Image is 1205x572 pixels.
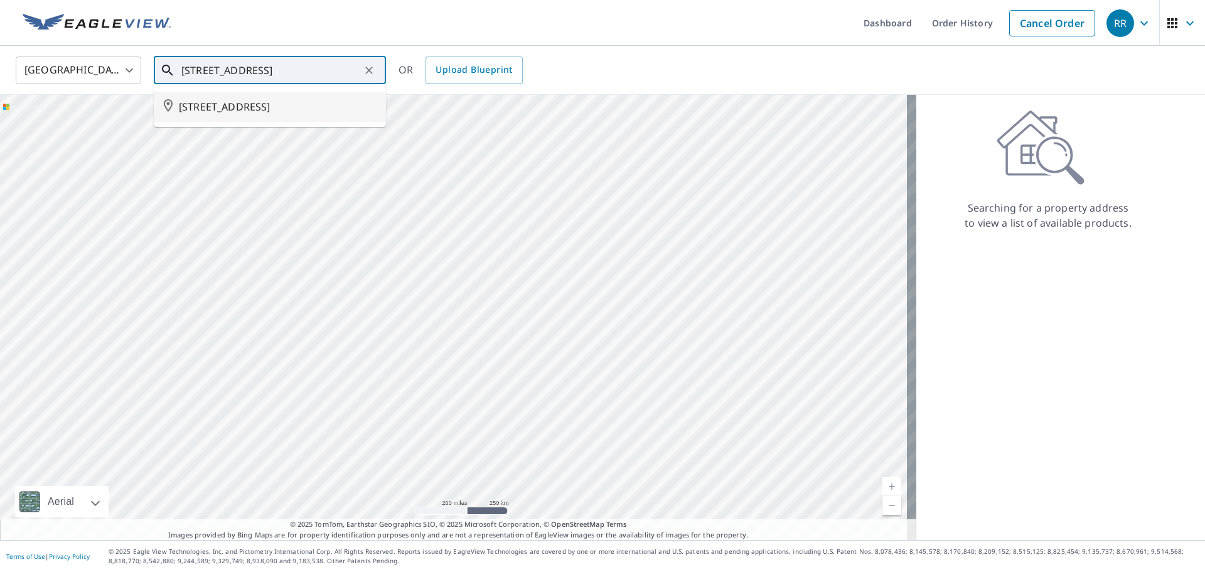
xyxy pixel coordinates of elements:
[109,547,1199,566] p: © 2025 Eagle View Technologies, Inc. and Pictometry International Corp. All Rights Reserved. Repo...
[399,57,523,84] div: OR
[964,200,1132,230] p: Searching for a property address to view a list of available products.
[551,519,604,529] a: OpenStreetMap
[436,62,512,78] span: Upload Blueprint
[882,496,901,515] a: Current Level 5, Zoom Out
[6,553,90,560] p: |
[1009,10,1095,36] a: Cancel Order
[23,14,171,33] img: EV Logo
[49,552,90,561] a: Privacy Policy
[606,519,627,529] a: Terms
[290,519,627,530] span: © 2025 TomTom, Earthstar Geographics SIO, © 2025 Microsoft Corporation, ©
[181,53,360,88] input: Search by address or latitude-longitude
[15,486,109,517] div: Aerial
[360,62,378,79] button: Clear
[1106,9,1134,37] div: RR
[426,57,522,84] a: Upload Blueprint
[16,53,141,88] div: [GEOGRAPHIC_DATA]
[44,486,78,517] div: Aerial
[882,477,901,496] a: Current Level 5, Zoom In
[179,99,376,114] span: [STREET_ADDRESS]
[6,552,45,561] a: Terms of Use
